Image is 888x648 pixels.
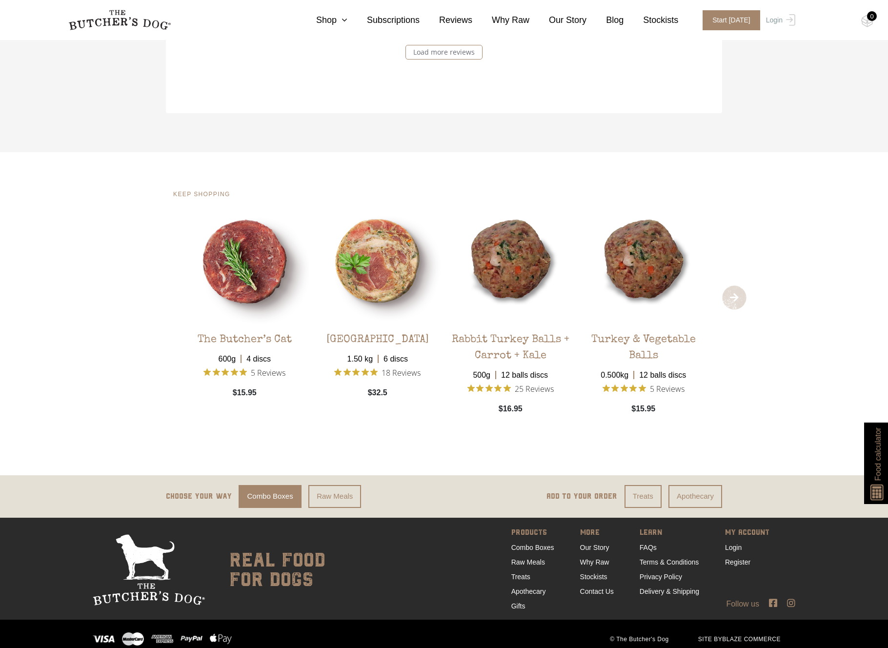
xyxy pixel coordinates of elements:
span: Start [DATE] [703,10,760,30]
a: Raw Meals [511,558,545,566]
span: MORE [580,526,614,540]
a: Our Story [580,544,609,551]
a: Treats [511,573,530,581]
span: $16.95 [499,403,523,415]
a: Gifts [511,602,525,610]
span: MY ACCOUNT [725,526,769,540]
img: TBD_Cart-Empty.png [861,15,873,27]
span: 25 Reviews [515,381,554,396]
a: Combo Boxes [511,544,554,551]
a: Treats [625,485,662,508]
p: ADD TO YOUR ORDER [546,490,617,502]
button: Rated 5 out of 5 stars from 25 reviews. Jump to reviews. [467,381,554,396]
div: [GEOGRAPHIC_DATA] [326,325,429,348]
a: Start [DATE] [693,10,764,30]
span: 18 Reviews [382,365,421,380]
span: 6 discs [378,348,413,365]
img: TBD_Rabbit-and-Turkey.png [580,197,708,325]
a: Apothecary [511,587,546,595]
span: Previous [141,285,166,310]
a: Stockists [624,14,678,27]
p: Choose your way [166,490,232,502]
a: Delivery & Shipping [640,587,699,595]
a: Login [764,10,795,30]
a: Register [725,558,750,566]
a: Reviews [420,14,472,27]
span: 5 Reviews [650,381,685,396]
a: Terms & Conditions [640,558,699,566]
span: PRODUCTS [511,526,554,540]
img: TBD_Butchers-Cat-2.png [181,197,309,325]
a: Blog [586,14,624,27]
a: Login [725,544,742,551]
button: Rated 5 out of 5 stars from 5 reviews. Jump to reviews. [603,381,685,396]
span: $15.95 [631,403,655,415]
nav: Reviews pagination [245,45,643,60]
span: 12 balls discs [495,364,553,381]
div: Follow us [54,598,834,610]
div: Rabbit Turkey Balls + Carrot + Kale [446,325,575,364]
a: Why Raw [472,14,529,27]
span: 600g [214,348,241,365]
a: Shop [297,14,347,27]
button: Rated 4.9 out of 5 stars from 18 reviews. Jump to reviews. [334,365,421,380]
a: BLAZE COMMERCE [722,636,781,643]
div: Turkey & Vegetable Balls [580,325,708,364]
span: 1.50 kg [343,348,378,365]
span: 4 discs [241,348,276,365]
a: Privacy Policy [640,573,682,581]
span: LEARN [640,526,699,540]
span: 12 balls discs [633,364,691,381]
div: 0 [867,11,877,21]
span: Next [722,285,747,310]
span: Food calculator [872,427,884,481]
a: Why Raw [580,558,609,566]
button: Rated 5 out of 5 stars from 5 reviews. Jump to reviews. [203,365,285,380]
span: 500g [468,364,495,381]
img: TBD_Turkey-and-Veg-1.png [314,197,442,325]
a: Apothecary [668,485,722,508]
a: Combo Boxes [239,485,301,508]
div: real food for dogs [220,534,325,606]
a: FAQs [640,544,657,551]
a: Stockists [580,573,607,581]
span: SITE BY [684,635,795,644]
img: TBD_Rabbit-and-Turkey.png [446,197,575,325]
span: $32.5 [368,387,387,399]
div: The Butcher’s Cat [198,325,292,348]
span: © The Butcher's Dog [595,635,683,644]
a: Raw Meals [308,485,361,508]
span: 0.500kg [596,364,633,381]
h4: KEEP SHOPPING [173,191,715,197]
a: Our Story [529,14,586,27]
a: Subscriptions [347,14,420,27]
a: Contact Us [580,587,614,595]
span: 5 Reviews [251,365,285,380]
a: Load more reviews [405,45,483,60]
span: $15.95 [233,387,257,399]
